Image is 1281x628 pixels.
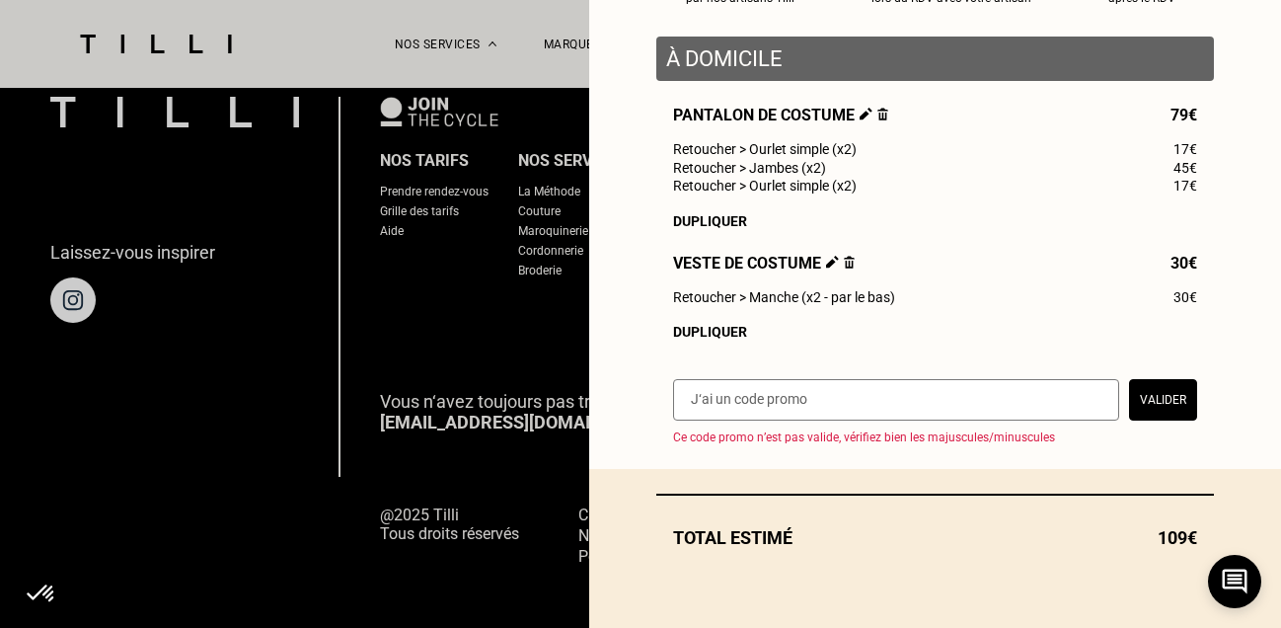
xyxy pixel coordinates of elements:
img: Supprimer [844,256,855,269]
span: 79€ [1170,106,1197,124]
span: 109€ [1158,527,1197,548]
span: 30€ [1173,289,1197,305]
span: Retoucher > Ourlet simple (x2) [673,141,857,157]
span: Pantalon de costume [673,106,888,124]
input: J‘ai un code promo [673,379,1119,421]
span: 30€ [1170,254,1197,273]
img: Éditer [860,108,872,120]
span: 17€ [1173,178,1197,194]
img: Éditer [826,256,839,269]
p: À domicile [666,46,1204,71]
span: Retoucher > Manche (x2 - par le bas) [673,289,895,305]
img: Supprimer [877,108,888,120]
span: 17€ [1173,141,1197,157]
p: Ce code promo n’est pas valide, vérifiez bien les majuscules/minuscules [673,431,1214,444]
span: Retoucher > Jambes (x2) [673,160,826,176]
button: Valider [1129,379,1197,421]
div: Dupliquer [673,213,1197,229]
div: Total estimé [656,527,1214,548]
div: Dupliquer [673,324,1197,340]
span: 45€ [1173,160,1197,176]
span: Retoucher > Ourlet simple (x2) [673,178,857,194]
span: Veste de costume [673,254,855,273]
